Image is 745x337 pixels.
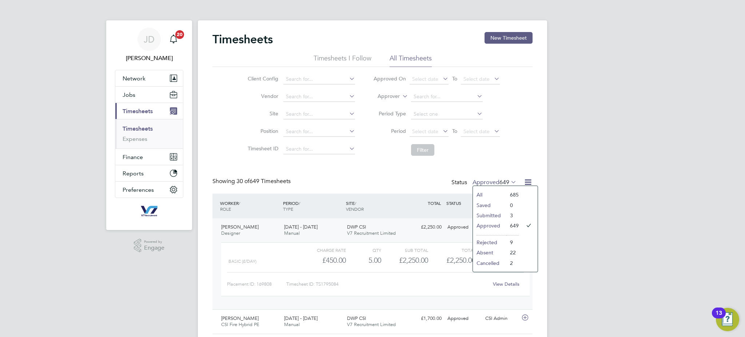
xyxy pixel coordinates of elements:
input: Search for... [283,74,355,84]
label: Approved On [373,75,406,82]
div: £1,700.00 [407,313,445,325]
span: Powered by [144,239,164,245]
li: 2 [506,258,519,268]
span: 30 of [236,178,250,185]
button: Network [115,70,183,86]
span: TOTAL [428,200,441,206]
span: [PERSON_NAME] [221,224,259,230]
label: Position [246,128,278,134]
span: 649 Timesheets [236,178,291,185]
label: Period [373,128,406,134]
a: Go to home page [115,205,183,217]
label: Approved [473,179,517,186]
span: Timesheets [123,108,153,115]
li: Timesheets I Follow [314,54,371,67]
span: / [355,200,356,206]
li: Saved [473,200,506,210]
label: Approver [367,93,400,100]
button: Timesheets [115,103,183,119]
span: £2,250.00 [446,256,475,265]
span: ROLE [220,206,231,212]
div: 13 [716,313,722,322]
span: Finance [123,154,143,160]
div: £2,250.00 [381,254,428,266]
label: Client Config [246,75,278,82]
span: To [450,126,459,136]
label: Timesheet ID [246,145,278,152]
span: V7 Recruitment Limited [347,321,396,328]
button: Preferences [115,182,183,198]
input: Search for... [283,109,355,119]
li: Cancelled [473,258,506,268]
button: Open Resource Center, 13 new notifications [716,308,739,331]
li: Absent [473,247,506,258]
div: CSI Admin [482,313,520,325]
span: To [450,74,459,83]
span: V7 Recruitment Limited [347,230,396,236]
div: Timesheets [115,119,183,148]
li: 9 [506,237,519,247]
li: Submitted [473,210,506,221]
div: Charge rate [299,246,346,254]
a: Powered byEngage [134,239,165,253]
li: Rejected [473,237,506,247]
span: / [299,200,300,206]
div: Approved [445,221,482,233]
button: Jobs [115,87,183,103]
span: / [239,200,240,206]
button: New Timesheet [485,32,533,44]
span: Manual [284,230,300,236]
button: Finance [115,149,183,165]
label: Period Type [373,110,406,117]
span: Select date [463,128,490,135]
li: 3 [506,210,519,221]
div: SITE [344,197,407,215]
div: 5.00 [346,254,381,266]
nav: Main navigation [106,20,192,230]
span: TYPE [283,206,293,212]
input: Search for... [283,144,355,154]
span: DWP CSI [347,315,366,321]
span: 649 [499,179,509,186]
li: All [473,190,506,200]
div: Total [428,246,475,254]
span: CSI Fire Hybrid PE [221,321,259,328]
button: Reports [115,165,183,181]
button: Filter [411,144,434,156]
div: Status [451,178,518,188]
div: Timesheet ID: TS1795084 [286,278,488,290]
span: [DATE] - [DATE] [284,224,318,230]
div: QTY [346,246,381,254]
li: 649 [506,221,519,231]
a: Timesheets [123,125,153,132]
li: 22 [506,247,519,258]
a: 20 [166,28,181,51]
a: JD[PERSON_NAME] [115,28,183,63]
input: Select one [411,109,483,119]
div: STATUS [445,197,482,210]
span: [PERSON_NAME] [221,315,259,321]
span: DWP CSI [347,224,366,230]
span: Preferences [123,186,154,193]
span: VENDOR [346,206,364,212]
span: Select date [463,76,490,82]
a: View Details [493,281,519,287]
div: £450.00 [299,254,346,266]
div: Approved [445,313,482,325]
li: 0 [506,200,519,210]
img: v7recruitment-logo-retina.png [138,205,160,217]
li: 685 [506,190,519,200]
a: Expenses [123,135,147,142]
span: Basic (£/day) [228,259,256,264]
div: £2,250.00 [407,221,445,233]
span: Select date [412,76,438,82]
span: Jobs [123,91,135,98]
span: [DATE] - [DATE] [284,315,318,321]
label: Vendor [246,93,278,99]
li: All Timesheets [390,54,432,67]
span: Designer [221,230,240,236]
span: Select date [412,128,438,135]
div: PERIOD [281,197,344,215]
span: Engage [144,245,164,251]
input: Search for... [283,127,355,137]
